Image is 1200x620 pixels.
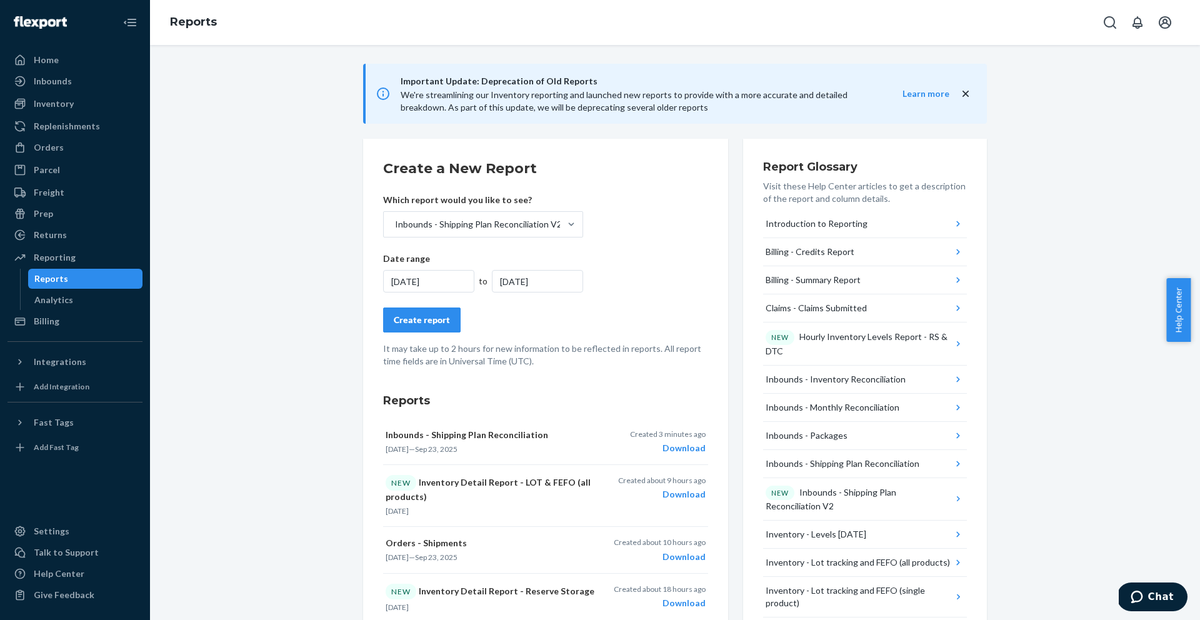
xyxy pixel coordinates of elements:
iframe: Opens a widget where you can chat to one of our agents [1119,582,1187,614]
div: Home [34,54,59,66]
p: Date range [383,252,583,265]
a: Reporting [7,247,142,267]
button: close [959,87,972,101]
div: Add Fast Tag [34,442,79,452]
a: Prep [7,204,142,224]
div: Inbounds - Shipping Plan Reconciliation [766,457,919,470]
div: Introduction to Reporting [766,217,867,230]
a: Inbounds [7,71,142,91]
p: Which report would you like to see? [383,194,583,206]
button: Help Center [1166,278,1191,342]
button: Inventory - Lot tracking and FEFO (all products) [763,549,967,577]
time: Sep 23, 2025 [415,552,457,562]
div: Inventory - Lot tracking and FEFO (all products) [766,556,950,569]
img: Flexport logo [14,16,67,29]
div: [DATE] [383,270,474,292]
div: Inbounds [34,75,72,87]
button: Open notifications [1125,10,1150,35]
div: Billing - Summary Report [766,274,861,286]
p: — [386,552,597,562]
div: Inventory [34,97,74,110]
p: NEW [771,488,789,498]
div: Settings [34,525,69,537]
button: Open account menu [1152,10,1177,35]
div: Fast Tags [34,416,74,429]
p: Created about 10 hours ago [614,537,706,547]
a: Returns [7,225,142,245]
p: Created about 18 hours ago [614,584,706,594]
div: Prep [34,207,53,220]
button: Give Feedback [7,585,142,605]
div: Add Integration [34,381,89,392]
button: Integrations [7,352,142,372]
button: Orders - Shipments[DATE]—Sep 23, 2025Created about 10 hours agoDownload [383,527,708,573]
p: Visit these Help Center articles to get a description of the report and column details. [763,180,967,205]
a: Help Center [7,564,142,584]
h3: Report Glossary [763,159,967,175]
time: [DATE] [386,506,409,516]
h3: Reports [383,392,708,409]
button: Close Navigation [117,10,142,35]
div: Inventory - Lot tracking and FEFO (single product) [766,584,952,609]
a: Orders [7,137,142,157]
button: Introduction to Reporting [763,210,967,238]
span: We're streamlining our Inventory reporting and launched new reports to provide with a more accura... [401,89,847,112]
div: Help Center [34,567,84,580]
a: Replenishments [7,116,142,136]
a: Add Integration [7,377,142,397]
p: — [386,444,597,454]
p: Inventory Detail Report - Reserve Storage [386,584,597,599]
p: NEW [771,332,789,342]
span: Important Update: Deprecation of Old Reports [401,74,877,89]
p: Created about 9 hours ago [618,475,706,486]
div: Create report [394,314,450,326]
a: Settings [7,521,142,541]
button: Claims - Claims Submitted [763,294,967,322]
button: NEWInbounds - Shipping Plan Reconciliation V2 [763,478,967,521]
button: Billing - Summary Report [763,266,967,294]
div: Inbounds - Shipping Plan Reconciliation V2 [395,218,562,231]
a: Parcel [7,160,142,180]
div: Billing - Credits Report [766,246,854,258]
time: [DATE] [386,444,409,454]
button: Inbounds - Inventory Reconciliation [763,366,967,394]
p: Inventory Detail Report - LOT & FEFO (all products) [386,475,597,503]
div: Replenishments [34,120,100,132]
div: Download [618,488,706,501]
p: Inbounds - Shipping Plan Reconciliation [386,429,597,441]
button: Inbounds - Shipping Plan Reconciliation [763,450,967,478]
button: NEWHourly Inventory Levels Report - RS & DTC [763,322,967,366]
div: Analytics [34,294,73,306]
a: Analytics [28,290,143,310]
div: Reporting [34,251,76,264]
p: Created 3 minutes ago [630,429,706,439]
div: NEW [386,475,416,491]
div: Inbounds - Inventory Reconciliation [766,373,906,386]
button: Inbounds - Packages [763,422,967,450]
time: Sep 23, 2025 [415,444,457,454]
div: Download [614,597,706,609]
div: Download [614,551,706,563]
button: Billing - Credits Report [763,238,967,266]
button: Create report [383,307,461,332]
div: NEW [386,584,416,599]
button: NEWInventory Detail Report - LOT & FEFO (all products)[DATE]Created about 9 hours agoDownload [383,465,708,527]
button: Learn more [877,87,949,100]
button: Fast Tags [7,412,142,432]
button: Inventory - Lot tracking and FEFO (single product) [763,577,967,617]
div: Give Feedback [34,589,94,601]
div: Integrations [34,356,86,368]
div: Returns [34,229,67,241]
div: Billing [34,315,59,327]
div: Orders [34,141,64,154]
a: Billing [7,311,142,331]
button: Inbounds - Shipping Plan Reconciliation[DATE]—Sep 23, 2025Created 3 minutes agoDownload [383,419,708,465]
h2: Create a New Report [383,159,708,179]
div: Talk to Support [34,546,99,559]
div: Reports [34,272,68,285]
a: Reports [28,269,143,289]
button: Open Search Box [1097,10,1122,35]
time: [DATE] [386,602,409,612]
